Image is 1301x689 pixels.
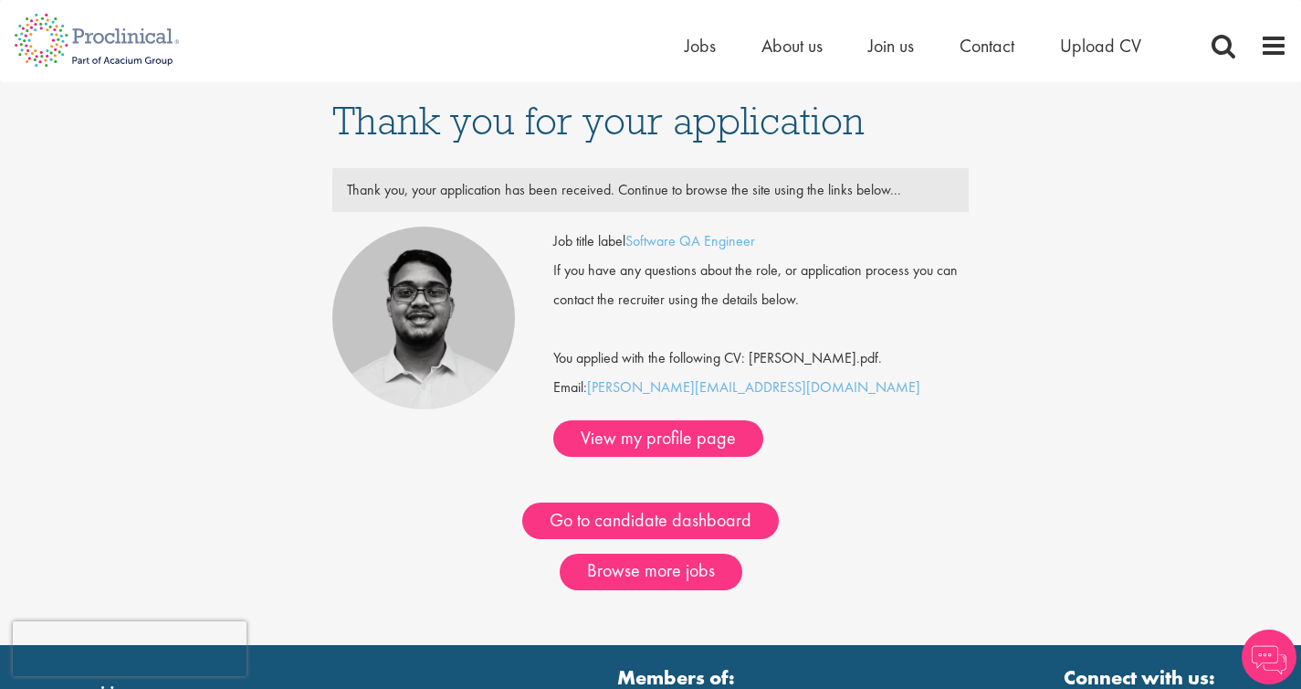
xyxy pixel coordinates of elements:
a: Jobs [685,34,716,58]
a: Browse more jobs [560,554,742,590]
a: View my profile page [553,420,763,457]
div: If you have any questions about the role, or application process you can contact the recruiter us... [540,256,982,314]
div: You applied with the following CV: [PERSON_NAME].pdf. [540,314,982,373]
div: Job title label [540,227,982,256]
a: Software QA Engineer [625,231,755,250]
iframe: reCAPTCHA [13,621,247,676]
img: Chatbot [1242,630,1296,684]
div: Email: [553,227,969,457]
a: Contact [960,34,1014,58]
img: Timothy Deschamps [332,227,515,409]
div: Thank you, your application has been received. Continue to browse the site using the links below... [333,175,969,205]
a: Upload CV [1060,34,1141,58]
span: Thank you for your application [332,96,865,145]
a: About us [761,34,823,58]
a: Join us [868,34,914,58]
a: Go to candidate dashboard [522,503,779,539]
a: [PERSON_NAME][EMAIL_ADDRESS][DOMAIN_NAME] [587,377,920,397]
